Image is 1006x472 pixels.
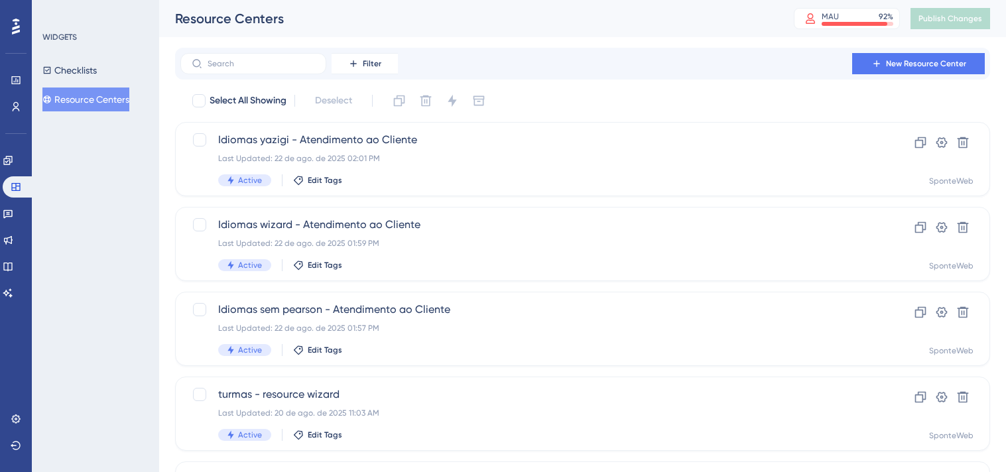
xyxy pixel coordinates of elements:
span: Select All Showing [210,93,286,109]
div: Last Updated: 22 de ago. de 2025 01:59 PM [218,238,841,249]
div: Resource Centers [175,9,761,28]
span: Active [238,175,262,186]
div: Last Updated: 22 de ago. de 2025 01:57 PM [218,323,841,333]
div: SponteWeb [929,176,974,186]
span: Publish Changes [918,13,982,24]
div: Last Updated: 20 de ago. de 2025 11:03 AM [218,408,841,418]
div: MAU [822,11,839,22]
div: SponteWeb [929,345,974,356]
input: Search [208,59,315,68]
span: Idiomas sem pearson - Atendimento ao Cliente [218,302,841,318]
button: Checklists [42,58,97,82]
div: Last Updated: 22 de ago. de 2025 02:01 PM [218,153,841,164]
button: Edit Tags [293,260,342,270]
div: SponteWeb [929,261,974,271]
span: New Resource Center [886,58,966,69]
span: Edit Tags [308,345,342,355]
span: Idiomas yazigi - Atendimento ao Cliente [218,132,841,148]
span: turmas - resource wizard [218,386,841,402]
button: New Resource Center [852,53,985,74]
span: Active [238,430,262,440]
div: 92 % [879,11,893,22]
span: Deselect [315,93,352,109]
button: Publish Changes [911,8,990,29]
button: Edit Tags [293,175,342,186]
span: Filter [363,58,381,69]
div: SponteWeb [929,430,974,441]
button: Resource Centers [42,88,129,111]
span: Idiomas wizard - Atendimento ao Cliente [218,217,841,233]
div: WIDGETS [42,32,77,42]
button: Filter [332,53,398,74]
span: Active [238,260,262,270]
button: Edit Tags [293,345,342,355]
button: Edit Tags [293,430,342,440]
span: Edit Tags [308,260,342,270]
span: Edit Tags [308,175,342,186]
span: Active [238,345,262,355]
button: Deselect [303,89,364,113]
span: Edit Tags [308,430,342,440]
